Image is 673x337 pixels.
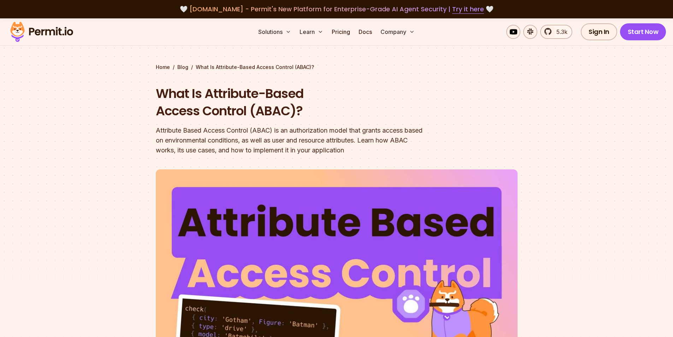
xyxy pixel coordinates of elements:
[156,64,518,71] div: / /
[156,64,170,71] a: Home
[540,25,572,39] a: 5.3k
[552,28,567,36] span: 5.3k
[356,25,375,39] a: Docs
[189,5,484,13] span: [DOMAIN_NAME] - Permit's New Platform for Enterprise-Grade AI Agent Security |
[620,23,666,40] a: Start Now
[7,20,76,44] img: Permit logo
[452,5,484,14] a: Try it here
[378,25,418,39] button: Company
[156,126,427,155] div: Attribute Based Access Control (ABAC) is an authorization model that grants access based on envir...
[581,23,617,40] a: Sign In
[17,4,656,14] div: 🤍 🤍
[329,25,353,39] a: Pricing
[255,25,294,39] button: Solutions
[156,85,427,120] h1: What Is Attribute-Based Access Control (ABAC)?
[297,25,326,39] button: Learn
[177,64,188,71] a: Blog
